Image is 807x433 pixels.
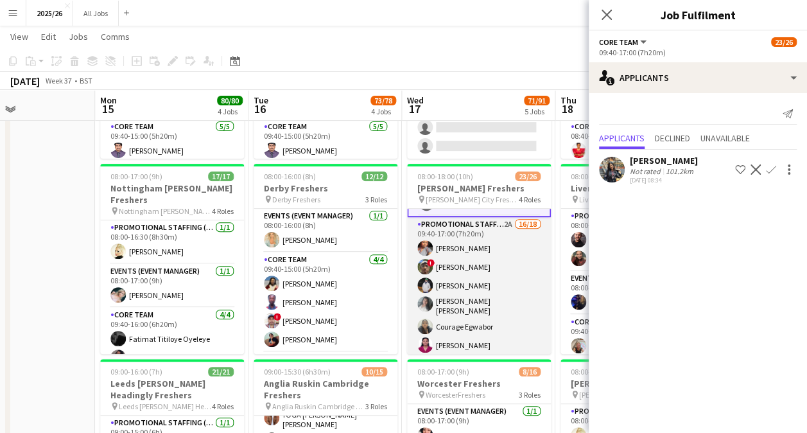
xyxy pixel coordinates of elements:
span: 4 Roles [212,206,234,216]
span: 4 Roles [519,195,541,204]
span: 3 Roles [519,390,541,400]
a: Jobs [64,28,93,45]
app-job-card: 08:00-16:00 (8h)12/12Derby Freshers Derby Freshers3 RolesEvents (Event Manager)1/108:00-16:00 (8h... [254,164,397,354]
span: 08:00-17:00 (9h) [571,172,623,181]
h3: Liverpool JMU Freshers [560,182,704,194]
app-job-card: 08:00-17:00 (9h)17/17Nottingham [PERSON_NAME] Freshers Nottingham [PERSON_NAME] Freshers4 RolesPr... [100,164,244,354]
span: Unavailable [700,134,750,143]
span: Wed [407,94,424,106]
span: 08:00-18:00 (10h) [571,367,627,376]
div: Applicants [589,62,807,93]
span: 08:00-17:00 (9h) [110,172,162,181]
span: Comms [101,31,130,42]
app-card-role: Core Team4/409:40-16:00 (6h20m)Fatimat Titiloye Oyeleye[PERSON_NAME] [100,308,244,411]
app-card-role: Promotional Staffing (Team Leader)1/108:00-16:30 (8h30m)[PERSON_NAME] [100,220,244,264]
span: 08:00-18:00 (10h) [417,172,473,181]
div: [DATE] 08:34 [630,176,698,184]
h3: Job Fulfilment [589,6,807,23]
span: 08:00-16:00 (8h) [264,172,316,181]
app-card-role: Events (Event Manager)1/108:00-16:00 (8h)[PERSON_NAME] [254,209,397,252]
app-job-card: 08:00-18:00 (10h)23/26[PERSON_NAME] Freshers [PERSON_NAME] City Freshers4 Roles[PERSON_NAME]![PER... [407,164,551,354]
span: Week 37 [42,76,74,85]
span: Jobs [69,31,88,42]
div: [PERSON_NAME] [630,155,698,166]
h3: Derby Freshers [254,182,397,194]
span: Mon [100,94,117,106]
span: View [10,31,28,42]
app-card-role: Events (Event Manager)1/108:00-17:00 (9h)[PERSON_NAME] [100,264,244,308]
h3: Anglia Ruskin Cambridge Freshers [254,378,397,401]
span: Tue [254,94,268,106]
span: 23/26 [771,37,797,47]
span: ! [273,313,281,321]
div: 09:40-17:00 (7h20m) [599,48,797,57]
div: [DATE] [10,75,40,87]
span: Thu [560,94,577,106]
span: ! [427,259,435,267]
a: View [5,28,33,45]
h3: Leeds [PERSON_NAME] Headingly Freshers [100,378,244,401]
a: Edit [36,28,61,45]
span: 3 Roles [365,195,387,204]
div: Not rated [630,166,663,176]
span: 71/91 [524,96,550,105]
span: [PERSON_NAME] City Freshers [579,390,672,400]
span: 17 [405,102,424,116]
span: [PERSON_NAME] City Freshers [426,195,519,204]
span: 80/80 [217,96,243,105]
span: 09:00-16:00 (7h) [110,367,162,376]
button: 2025/26 [26,1,73,26]
span: 12/12 [361,172,387,181]
div: 101.2km [663,166,696,176]
span: 08:00-17:00 (9h) [417,367,469,376]
span: Derby Freshers [272,195,320,204]
app-job-card: 08:00-17:00 (9h)14/31Liverpool JMU Freshers Liverpool JMU Freshers4 RolesPromotional Staffing (Te... [560,164,704,354]
span: Applicants [599,134,645,143]
button: All Jobs [73,1,119,26]
span: 10/15 [361,367,387,376]
button: Core Team [599,37,648,47]
div: 5 Jobs [525,107,549,116]
span: Nottingham [PERSON_NAME] Freshers [119,206,212,216]
div: 4 Jobs [371,107,395,116]
app-card-role: Events (Event Manager)1/108:00-17:00 (9h)[PERSON_NAME] [560,271,704,315]
span: Edit [41,31,56,42]
span: 73/78 [370,96,396,105]
span: 17/17 [208,172,234,181]
h3: [PERSON_NAME] Freshers [560,378,704,389]
span: 8/16 [519,367,541,376]
span: 09:00-15:30 (6h30m) [264,367,331,376]
span: 15 [98,102,117,116]
span: Anglia Ruskin Cambridge Freshers [272,402,365,411]
span: 16 [252,102,268,116]
div: BST [80,76,92,85]
h3: Worcester Freshers [407,378,551,389]
span: Core Team [599,37,638,47]
h3: Nottingham [PERSON_NAME] Freshers [100,182,244,206]
span: 18 [559,102,577,116]
span: 3 Roles [365,402,387,411]
span: Liverpool JMU Freshers [579,195,654,204]
span: 21/21 [208,367,234,376]
span: 23/26 [515,172,541,181]
a: Comms [96,28,135,45]
h3: [PERSON_NAME] Freshers [407,182,551,194]
app-card-role: Core Team4/409:40-15:00 (5h20m)[PERSON_NAME][PERSON_NAME]![PERSON_NAME][PERSON_NAME] [254,252,397,352]
app-card-role: Promotional Staffing (Team Leader)2/208:00-16:30 (8h30m)[PERSON_NAME][PERSON_NAME] [560,209,704,271]
span: Declined [655,134,690,143]
span: WorcesterFreshers [426,390,485,400]
span: Leeds [PERSON_NAME] Headingly Freshers [119,402,212,411]
span: 4 Roles [212,402,234,411]
div: 4 Jobs [218,107,242,116]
